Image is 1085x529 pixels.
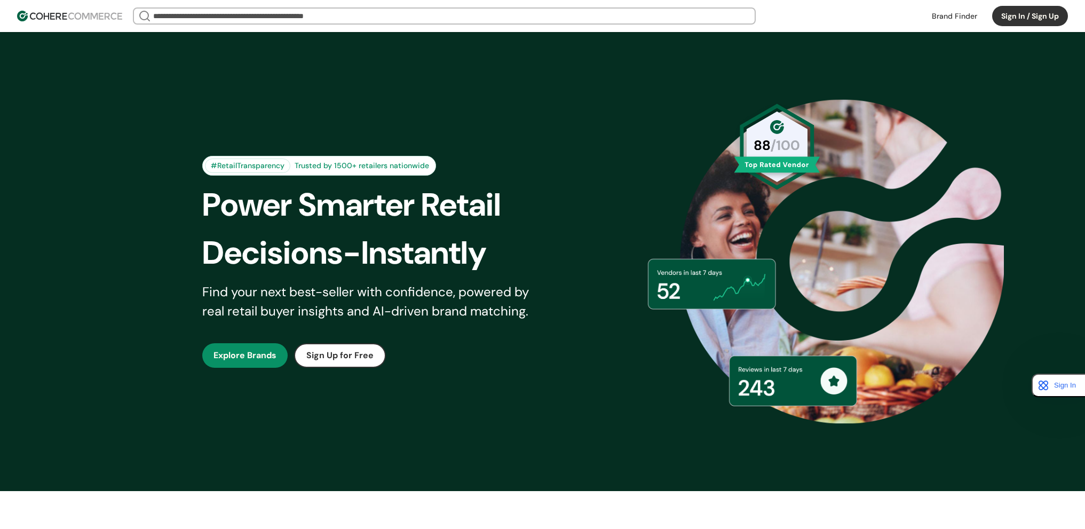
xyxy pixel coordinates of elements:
div: Power Smarter Retail [202,181,561,229]
button: Sign In / Sign Up [992,6,1068,26]
img: Cohere Logo [17,11,122,21]
div: Decisions-Instantly [202,229,561,277]
div: Find your next best-seller with confidence, powered by real retail buyer insights and AI-driven b... [202,282,543,321]
div: #RetailTransparency [205,159,290,173]
div: Trusted by 1500+ retailers nationwide [290,160,433,171]
button: Explore Brands [202,343,288,368]
button: Sign Up for Free [294,343,386,368]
